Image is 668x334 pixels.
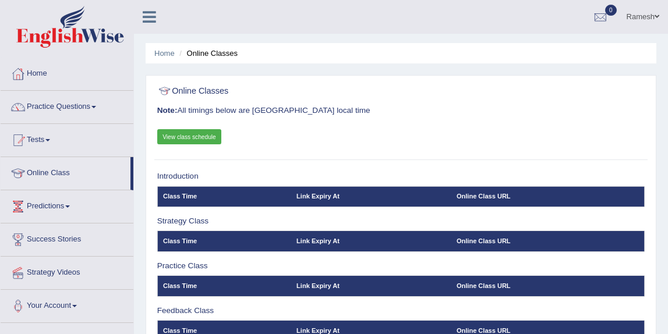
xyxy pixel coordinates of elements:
b: Note: [157,106,178,115]
th: Class Time [157,231,291,251]
th: Class Time [157,276,291,296]
th: Link Expiry At [291,276,451,296]
li: Online Classes [176,48,238,59]
h3: All timings below are [GEOGRAPHIC_DATA] local time [157,106,645,115]
h3: Introduction [157,172,645,181]
a: Success Stories [1,223,133,253]
th: Online Class URL [451,231,645,251]
a: Practice Questions [1,91,133,120]
h3: Strategy Class [157,217,645,226]
h2: Online Classes [157,84,460,99]
th: Online Class URL [451,186,645,207]
a: Strategy Videos [1,257,133,286]
a: Tests [1,124,133,153]
a: Your Account [1,290,133,319]
th: Link Expiry At [291,186,451,207]
a: Online Class [1,157,130,186]
th: Class Time [157,186,291,207]
th: Online Class URL [451,276,645,296]
th: Link Expiry At [291,231,451,251]
h3: Feedback Class [157,307,645,315]
h3: Practice Class [157,262,645,271]
a: Predictions [1,190,133,219]
span: 0 [605,5,617,16]
a: Home [1,58,133,87]
a: Home [154,49,175,58]
a: View class schedule [157,129,222,144]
